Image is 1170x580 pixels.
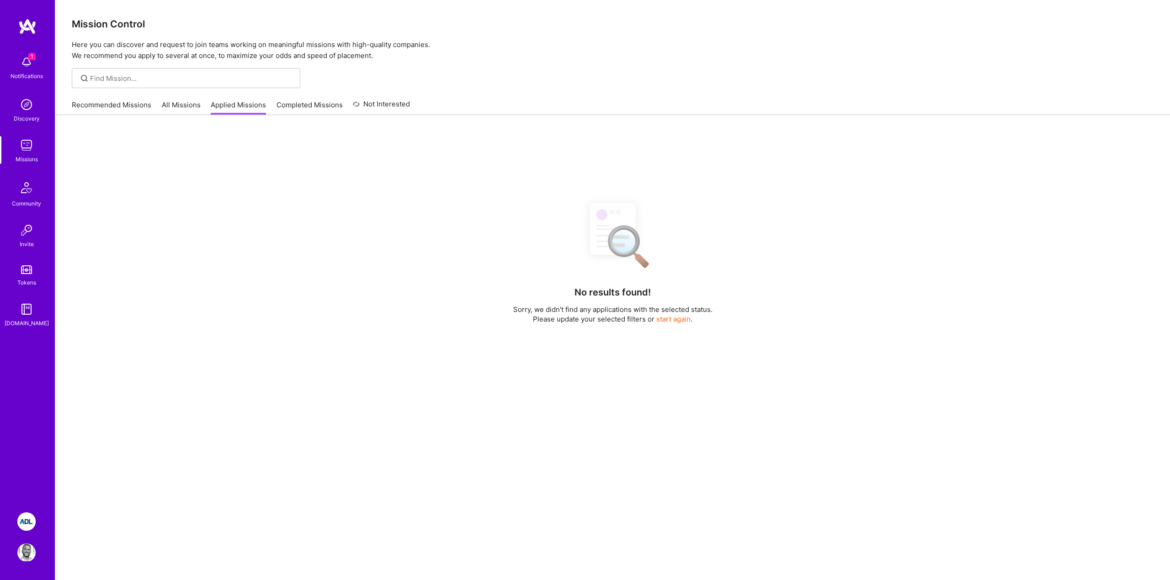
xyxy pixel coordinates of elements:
img: bell [17,53,36,71]
a: All Missions [162,100,201,115]
h4: No results found! [574,287,651,298]
img: discovery [17,95,36,114]
a: User Avatar [15,543,38,562]
button: start again [656,314,691,324]
img: User Avatar [17,543,36,562]
a: Recommended Missions [72,100,151,115]
img: tokens [21,265,32,274]
span: 1 [28,53,36,60]
p: Please update your selected filters or . [513,314,713,324]
a: Applied Missions [211,100,266,115]
div: Invite [20,239,34,249]
img: guide book [17,300,36,318]
img: teamwork [17,136,36,154]
a: ADL: Technology Modernization Sprint 1 [15,512,38,531]
p: Here you can discover and request to join teams working on meaningful missions with high-quality ... [72,39,1154,61]
div: Missions [16,154,38,164]
h3: Mission Control [72,18,1154,30]
input: Find Mission... [90,74,293,83]
img: ADL: Technology Modernization Sprint 1 [17,512,36,531]
p: Sorry, we didn't find any applications with the selected status. [513,305,713,314]
div: Tokens [17,278,36,287]
a: Completed Missions [277,100,343,115]
img: Invite [17,221,36,239]
img: No Results [574,195,652,274]
i: icon SearchGrey [79,73,90,84]
div: [DOMAIN_NAME] [5,318,49,328]
div: Notifications [11,71,43,81]
div: Community [12,199,41,208]
img: Community [16,177,37,199]
div: Discovery [14,114,40,123]
img: logo [18,18,37,35]
a: Not Interested [353,99,410,115]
